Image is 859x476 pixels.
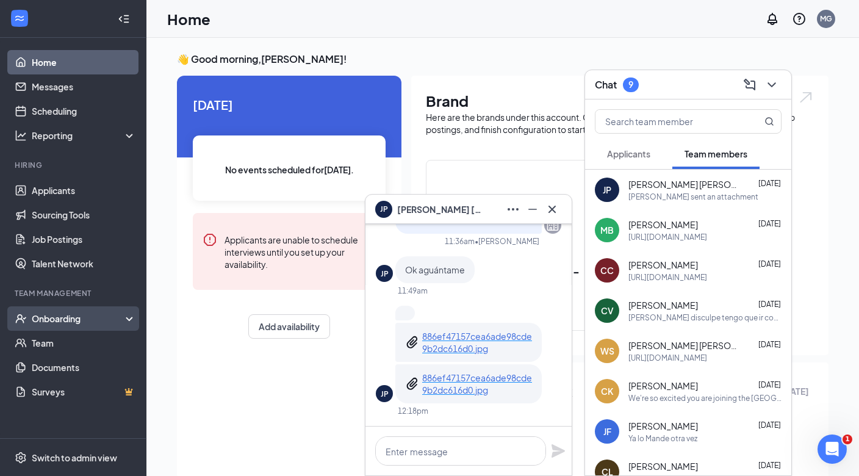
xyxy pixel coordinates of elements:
span: [DATE] [758,461,781,470]
div: Hiring [15,160,134,170]
svg: ComposeMessage [742,78,757,92]
a: Scheduling [32,99,136,123]
a: Applicants [32,178,136,203]
a: Job Postings [32,227,136,251]
span: [PERSON_NAME] [PERSON_NAME] [628,178,738,190]
span: [PERSON_NAME] [628,218,698,231]
a: SurveysCrown [32,380,136,404]
img: open.6027fd2a22e1237b5b06.svg [798,90,814,104]
span: [DATE] [758,259,781,269]
div: CK [601,385,613,397]
h1: Brand [426,90,814,111]
button: Cross [542,200,562,219]
span: [PERSON_NAME] [628,259,698,271]
svg: WorkstreamLogo [13,12,26,24]
svg: Paperclip [405,335,420,350]
span: [PERSON_NAME] [628,420,698,432]
div: MG [820,13,832,24]
svg: Plane [551,444,566,458]
span: [DATE] [758,380,781,389]
div: JP [381,389,389,399]
input: Search team member [595,110,740,133]
div: [PERSON_NAME] sent an attachment [628,192,758,202]
button: ChevronDown [762,75,782,95]
span: • [PERSON_NAME] [475,236,539,247]
button: Add availability [248,314,330,339]
svg: Settings [15,452,27,464]
div: 11:49am [398,286,428,296]
div: CC [600,264,614,276]
div: [URL][DOMAIN_NAME] [628,353,707,363]
span: [DATE] [758,300,781,309]
div: JP [381,269,389,279]
span: [PERSON_NAME] [PERSON_NAME] [628,339,738,352]
svg: Minimize [525,202,540,217]
span: [DATE] [758,179,781,188]
span: Applicants [607,148,650,159]
span: 1 [843,435,852,444]
div: Applicants are unable to schedule interviews until you set up your availability. [225,233,376,270]
div: 9 [628,79,633,90]
svg: QuestionInfo [792,12,807,26]
span: Team members [685,148,747,159]
button: ComposeMessage [740,75,760,95]
div: Onboarding [32,312,126,325]
div: [URL][DOMAIN_NAME] [628,232,707,242]
div: MB [600,224,614,236]
svg: Ellipses [506,202,520,217]
div: Ya lo Mande otra vez [628,433,697,444]
div: [URL][DOMAIN_NAME] [628,272,707,283]
div: Team Management [15,288,134,298]
span: [DATE] [758,340,781,349]
img: Chick-fil-A [472,181,550,259]
div: [PERSON_NAME] disculpe tengo que ir con mi amigo [628,312,782,323]
svg: Collapse [118,13,130,25]
a: Sourcing Tools [32,203,136,227]
div: WS [600,345,614,357]
span: [DATE] [758,219,781,228]
span: [DATE] [758,420,781,430]
span: No events scheduled for [DATE] . [225,163,354,176]
h1: Home [167,9,210,29]
div: Here are the brands under this account. Click into a brand to see your locations, managers, job p... [426,111,814,135]
svg: Cross [545,202,559,217]
iframe: Intercom live chat [818,435,847,464]
span: [DATE] [193,95,386,114]
a: Home [32,50,136,74]
a: Documents [32,355,136,380]
span: [PERSON_NAME] [628,380,698,392]
div: JP [603,184,611,196]
a: Team [32,331,136,355]
h3: Chat [595,78,617,92]
svg: Notifications [765,12,780,26]
svg: Error [203,233,217,247]
a: 886ef47157cea6ade98cde9b2dc616d0.jpg [422,330,532,355]
svg: Paperclip [405,377,420,391]
svg: ChevronDown [764,78,779,92]
span: Ok aguántame [405,264,465,275]
div: JF [603,425,611,438]
span: [PERSON_NAME] [628,299,698,311]
button: Ellipses [503,200,523,219]
svg: Analysis [15,129,27,142]
a: Talent Network [32,251,136,276]
svg: UserCheck [15,312,27,325]
div: We're so excited you are joining the [GEOGRAPHIC_DATA] ([GEOGRAPHIC_DATA]) [DEMOGRAPHIC_DATA]-fil... [628,393,782,403]
svg: MagnifyingGlass [764,117,774,126]
span: [PERSON_NAME] [628,460,698,472]
h3: 👋 Good morning, [PERSON_NAME] ! [177,52,828,66]
div: 11:36am [445,236,475,247]
svg: Company [545,218,560,233]
div: Switch to admin view [32,452,117,464]
a: 886ef47157cea6ade98cde9b2dc616d0.jpg [422,372,532,396]
div: CV [601,305,614,317]
button: Minimize [523,200,542,219]
div: 12:18pm [398,406,428,416]
a: Messages [32,74,136,99]
span: [PERSON_NAME] [PERSON_NAME] [397,203,483,216]
div: Reporting [32,129,137,142]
